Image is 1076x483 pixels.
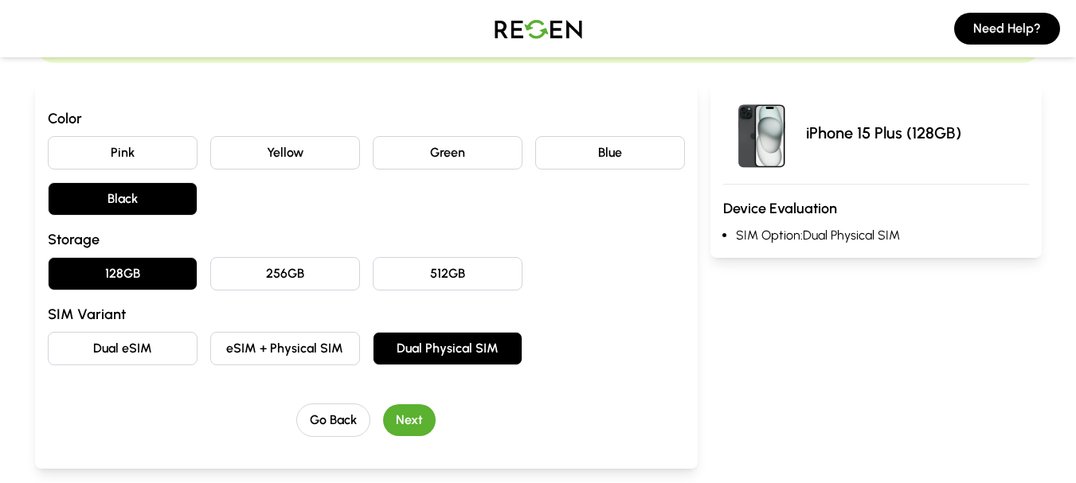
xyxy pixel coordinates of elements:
button: 128GB [48,257,198,290]
h3: SIM Variant [48,303,685,325]
p: iPhone 15 Plus (128GB) [806,122,961,144]
h3: Storage [48,228,685,251]
li: SIM Option: Dual Physical SIM [736,226,1029,245]
button: 512GB [373,257,522,290]
button: Black [48,182,198,216]
button: eSIM + Physical SIM [210,332,360,365]
button: Pink [48,136,198,169]
button: Next [383,404,436,436]
h3: Device Evaluation [723,197,1029,220]
img: iPhone 15 Plus [723,95,800,171]
button: Dual Physical SIM [373,332,522,365]
button: Green [373,136,522,169]
button: 256GB [210,257,360,290]
h3: Color [48,107,685,130]
button: Blue [535,136,685,169]
img: Logo [483,6,594,51]
button: Yellow [210,136,360,169]
button: Dual eSIM [48,332,198,365]
button: Need Help? [954,13,1060,45]
button: Go Back [296,403,370,437]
